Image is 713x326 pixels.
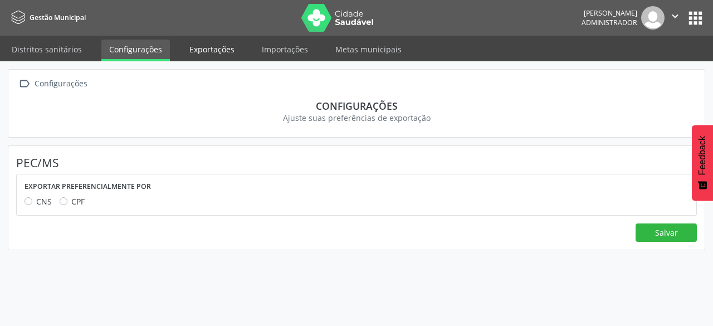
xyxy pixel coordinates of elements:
[101,40,170,61] a: Configurações
[4,40,90,59] a: Distritos sanitários
[25,178,151,196] label: Exportar preferencialmente por
[16,156,697,170] h4: PEC/MS
[8,8,86,27] a: Gestão Municipal
[16,76,89,92] a:  Configurações
[686,8,705,28] button: apps
[665,6,686,30] button: 
[30,13,86,22] span: Gestão Municipal
[36,196,52,207] span: CNS
[692,125,713,201] button: Feedback - Mostrar pesquisa
[697,136,707,175] span: Feedback
[328,40,409,59] a: Metas municipais
[582,18,637,27] span: Administrador
[669,10,681,22] i: 
[16,76,32,92] i: 
[582,8,637,18] div: [PERSON_NAME]
[24,100,689,112] div: Configurações
[182,40,242,59] a: Exportações
[24,112,689,124] div: Ajuste suas preferências de exportação
[32,76,89,92] div: Configurações
[636,223,697,242] button: Salvar
[71,196,85,207] span: CPF
[254,40,316,59] a: Importações
[641,6,665,30] img: img
[655,227,678,239] span: Salvar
